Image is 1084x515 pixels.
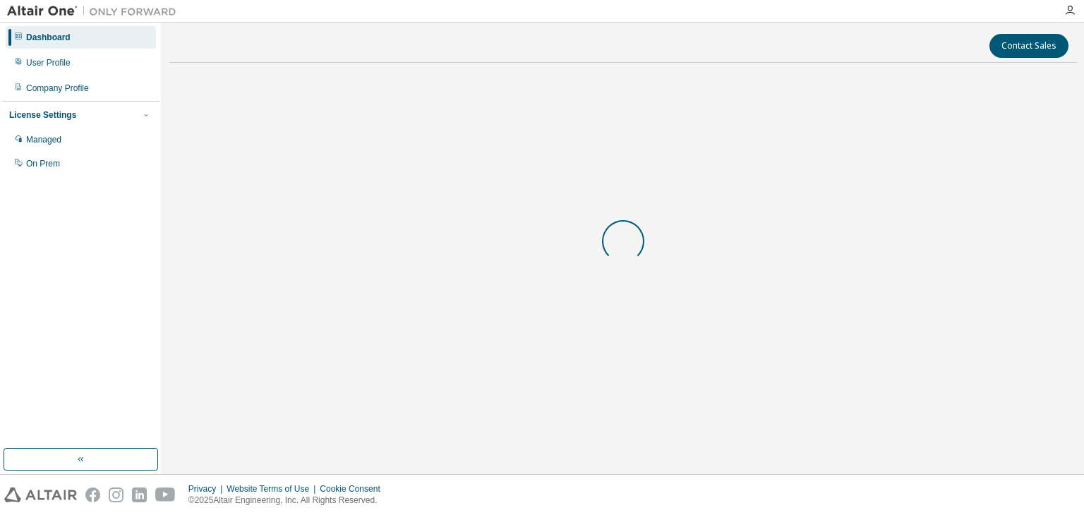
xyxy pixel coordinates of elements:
[155,487,176,502] img: youtube.svg
[85,487,100,502] img: facebook.svg
[188,483,227,495] div: Privacy
[26,83,89,94] div: Company Profile
[227,483,320,495] div: Website Terms of Use
[188,495,389,507] p: © 2025 Altair Engineering, Inc. All Rights Reserved.
[109,487,124,502] img: instagram.svg
[4,487,77,502] img: altair_logo.svg
[26,158,60,169] div: On Prem
[26,134,61,145] div: Managed
[26,57,71,68] div: User Profile
[989,34,1068,58] button: Contact Sales
[26,32,71,43] div: Dashboard
[7,4,183,18] img: Altair One
[132,487,147,502] img: linkedin.svg
[9,109,76,121] div: License Settings
[320,483,388,495] div: Cookie Consent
